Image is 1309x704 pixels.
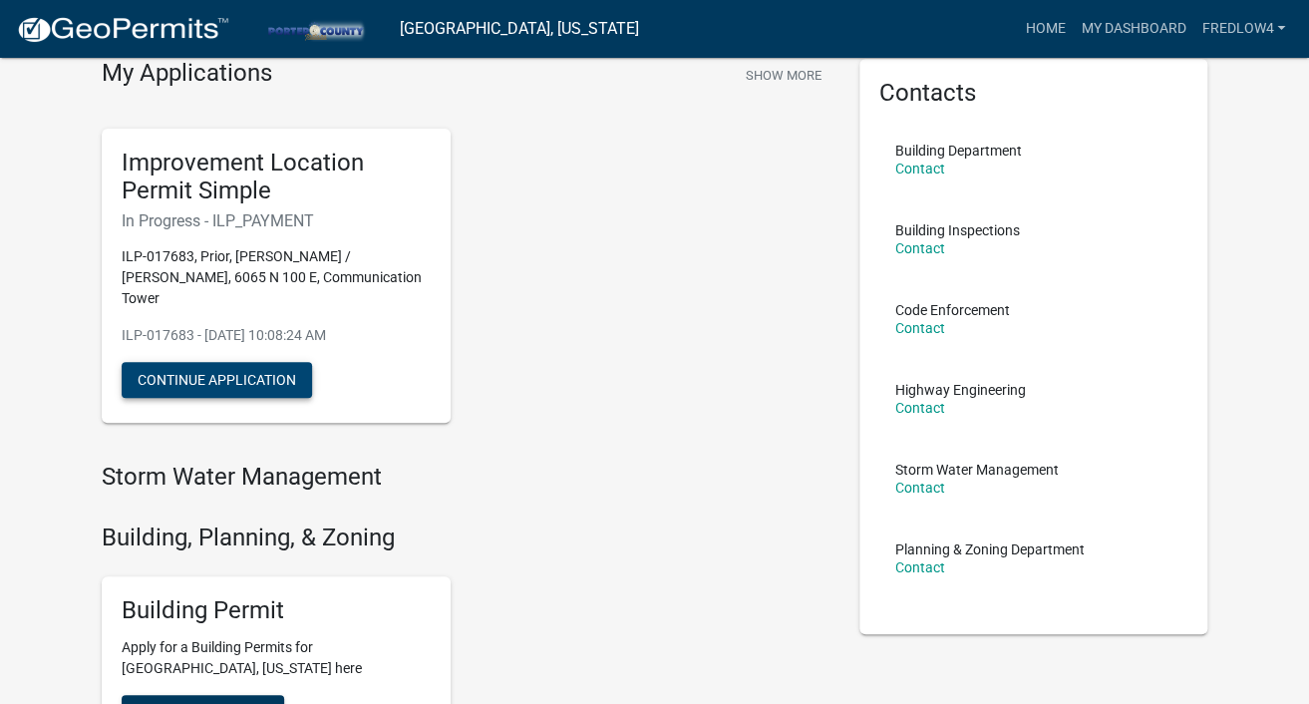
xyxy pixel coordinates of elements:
p: Apply for a Building Permits for [GEOGRAPHIC_DATA], [US_STATE] here [122,637,431,679]
h5: Contacts [879,79,1188,108]
p: Planning & Zoning Department [895,542,1085,556]
a: Home [1017,10,1073,48]
a: My Dashboard [1073,10,1193,48]
a: Contact [895,161,945,176]
p: Building Department [895,144,1022,158]
p: Highway Engineering [895,383,1026,397]
a: Contact [895,400,945,416]
a: Contact [895,559,945,575]
h4: My Applications [102,59,272,89]
h5: Improvement Location Permit Simple [122,149,431,206]
button: Continue Application [122,362,312,398]
a: Contact [895,320,945,336]
p: ILP-017683, Prior, [PERSON_NAME] / [PERSON_NAME], 6065 N 100 E, Communication Tower [122,246,431,309]
h5: Building Permit [122,596,431,625]
a: [GEOGRAPHIC_DATA], [US_STATE] [400,12,639,46]
h4: Building, Planning, & Zoning [102,524,829,552]
a: fredlow4 [1193,10,1293,48]
a: Contact [895,240,945,256]
p: Building Inspections [895,223,1020,237]
p: ILP-017683 - [DATE] 10:08:24 AM [122,325,431,346]
a: Contact [895,480,945,496]
p: Code Enforcement [895,303,1010,317]
img: Porter County, Indiana [245,15,384,42]
h6: In Progress - ILP_PAYMENT [122,211,431,230]
h4: Storm Water Management [102,463,829,492]
button: Show More [738,59,829,92]
p: Storm Water Management [895,463,1059,477]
